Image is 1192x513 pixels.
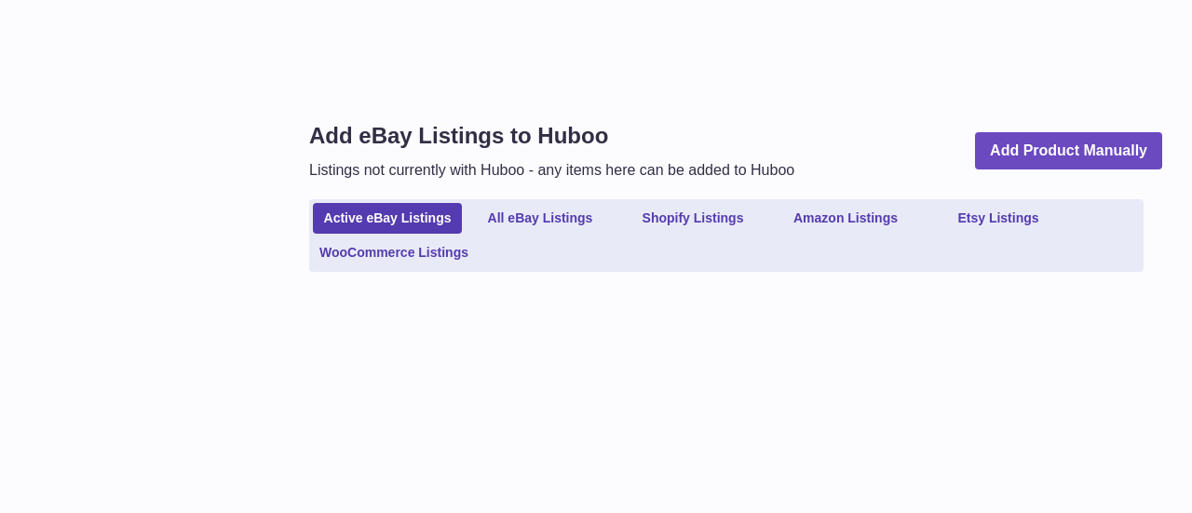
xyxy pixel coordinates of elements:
[466,203,615,234] a: All eBay Listings
[618,203,767,234] a: Shopify Listings
[309,160,794,181] p: Listings not currently with Huboo - any items here can be added to Huboo
[975,132,1162,170] a: Add Product Manually
[309,121,794,151] h1: Add eBay Listings to Huboo
[771,203,920,234] a: Amazon Listings
[313,237,475,268] a: WooCommerce Listings
[313,203,462,234] a: Active eBay Listings
[924,203,1073,234] a: Etsy Listings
